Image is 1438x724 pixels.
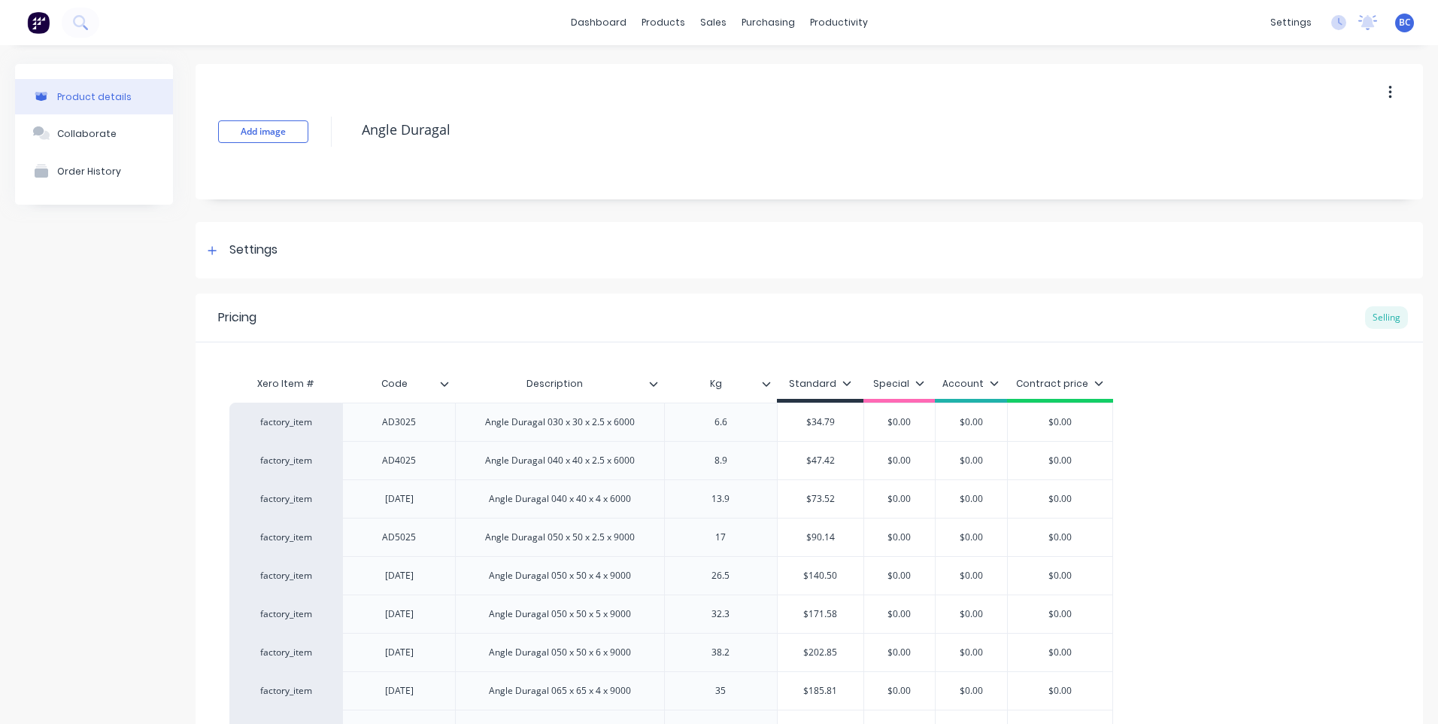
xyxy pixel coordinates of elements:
button: Order History [15,152,173,190]
div: factory_item [244,569,327,583]
span: BC [1399,16,1411,29]
button: Add image [218,120,308,143]
div: Standard [789,377,851,391]
div: $0.00 [933,595,1009,633]
div: Angle Duragal 065 x 65 x 4 x 9000 [477,681,643,701]
div: factory_item [244,684,327,698]
div: $0.00 [862,672,937,710]
div: Special [873,377,924,391]
div: settings [1263,11,1319,34]
div: factory_itemAD4025Angle Duragal 040 x 40 x 2.5 x 60008.9$47.42$0.00$0.00$0.00 [229,441,1113,479]
div: Angle Duragal 050 x 50 x 5 x 9000 [477,604,643,624]
button: Product details [15,79,173,114]
div: productivity [802,11,875,34]
div: $0.00 [1008,634,1112,671]
div: factory_item [244,492,327,506]
div: factory_item [244,454,327,467]
div: $73.52 [778,480,863,518]
div: 13.9 [683,489,758,509]
div: $0.00 [862,634,937,671]
div: Kg [664,365,768,403]
div: Settings [229,241,278,260]
div: AD3025 [362,412,437,432]
div: $34.79 [778,403,863,441]
div: Account [942,377,999,391]
div: Description [455,365,655,403]
div: factory_item[DATE]Angle Duragal 065 x 65 x 4 x 900035$185.81$0.00$0.00$0.00 [229,671,1113,710]
div: Angle Duragal 040 x 40 x 4 x 6000 [477,489,643,509]
div: [DATE] [362,643,437,662]
div: Product details [57,91,132,102]
div: AD5025 [362,528,437,547]
div: purchasing [734,11,802,34]
div: Pricing [218,309,256,327]
div: $171.58 [778,595,863,633]
div: $0.00 [933,634,1009,671]
div: [DATE] [362,566,437,586]
div: $0.00 [1008,403,1112,441]
div: $90.14 [778,519,863,556]
div: $47.42 [778,442,863,479]
div: $0.00 [1008,595,1112,633]
div: Angle Duragal 050 x 50 x 4 x 9000 [477,566,643,586]
button: Collaborate [15,114,173,152]
div: $0.00 [1008,672,1112,710]
div: products [634,11,693,34]
div: $202.85 [778,634,863,671]
div: $140.50 [778,557,863,595]
div: $0.00 [933,442,1009,479]
div: factory_itemAD3025Angle Duragal 030 x 30 x 2.5 x 60006.6$34.79$0.00$0.00$0.00 [229,403,1113,441]
div: 17 [683,528,758,547]
div: $0.00 [933,672,1009,710]
div: [DATE] [362,489,437,509]
div: $0.00 [1008,519,1112,556]
div: Kg [664,369,777,399]
div: factory_item[DATE]Angle Duragal 050 x 50 x 6 x 900038.2$202.85$0.00$0.00$0.00 [229,633,1113,671]
div: sales [693,11,734,34]
div: [DATE] [362,604,437,624]
div: Collaborate [57,128,117,139]
div: factory_item[DATE]Angle Duragal 040 x 40 x 4 x 600013.9$73.52$0.00$0.00$0.00 [229,479,1113,518]
div: $0.00 [1008,557,1112,595]
div: factory_item [244,646,327,659]
div: $0.00 [933,557,1009,595]
div: AD4025 [362,451,437,470]
div: $0.00 [933,519,1009,556]
div: Description [455,369,664,399]
div: Code [342,365,446,403]
div: 35 [683,681,758,701]
div: $0.00 [1008,442,1112,479]
div: 32.3 [683,604,758,624]
div: 6.6 [683,412,758,432]
div: factory_item [244,607,327,621]
div: $0.00 [1008,480,1112,518]
div: $0.00 [933,480,1009,518]
div: factory_item [244,415,327,429]
div: Code [342,369,455,399]
div: factory_item[DATE]Angle Duragal 050 x 50 x 5 x 900032.3$171.58$0.00$0.00$0.00 [229,595,1113,633]
div: $185.81 [778,672,863,710]
textarea: Angle Duragal [354,112,1300,148]
div: $0.00 [862,442,937,479]
a: dashboard [563,11,634,34]
div: Angle Duragal 040 x 40 x 2.5 x 6000 [473,451,647,470]
div: factory_itemAD5025Angle Duragal 050 x 50 x 2.5 x 900017$90.14$0.00$0.00$0.00 [229,518,1113,556]
img: Factory [27,11,50,34]
div: [DATE] [362,681,437,701]
div: $0.00 [862,557,937,595]
div: 26.5 [683,566,758,586]
div: Selling [1365,306,1408,329]
div: $0.00 [862,595,937,633]
div: Xero Item # [229,369,342,399]
div: 38.2 [683,643,758,662]
div: $0.00 [862,480,937,518]
div: $0.00 [862,519,937,556]
div: Angle Duragal 050 x 50 x 2.5 x 9000 [473,528,647,547]
div: Contract price [1016,377,1103,391]
div: 8.9 [683,451,758,470]
div: $0.00 [933,403,1009,441]
div: $0.00 [862,403,937,441]
div: Order History [57,166,121,177]
div: Angle Duragal 050 x 50 x 6 x 9000 [477,643,643,662]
